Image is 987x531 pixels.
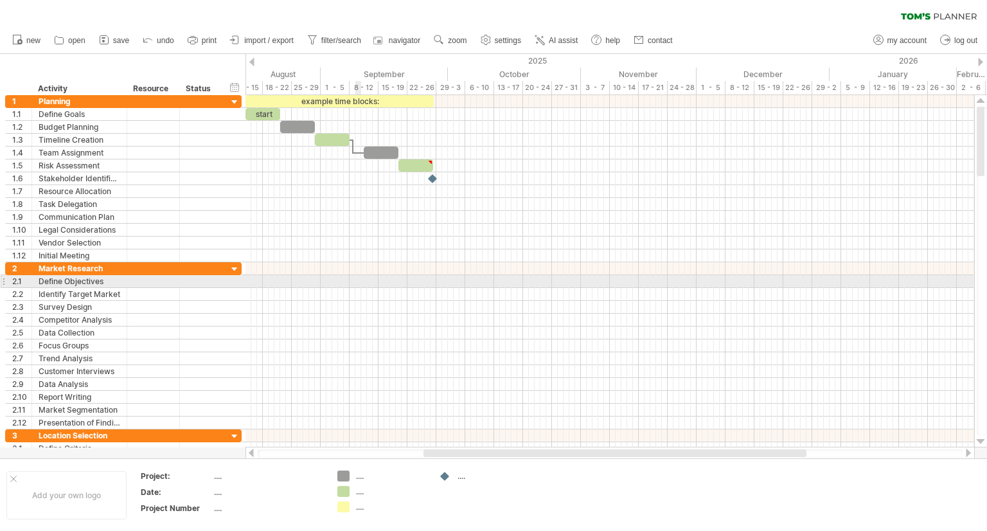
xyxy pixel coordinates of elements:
[245,108,280,120] div: start
[957,81,986,94] div: 2 - 6
[448,67,581,81] div: October 2025
[68,36,85,45] span: open
[113,36,129,45] span: save
[371,32,424,49] a: navigator
[12,339,31,352] div: 2.6
[870,32,930,49] a: my account
[321,81,350,94] div: 1 - 5
[841,81,870,94] div: 5 - 9
[184,32,220,49] a: print
[227,32,298,49] a: import / export
[39,288,120,300] div: Identify Target Market
[39,442,120,455] div: Define Criteria
[12,172,31,184] div: 1.6
[141,487,211,498] div: Date:
[610,81,639,94] div: 10 - 14
[39,365,120,377] div: Customer Interviews
[12,159,31,172] div: 1.5
[477,32,525,49] a: settings
[39,378,120,390] div: Data Analysis
[39,121,120,133] div: Budget Planning
[39,237,120,249] div: Vendor Selection
[12,314,31,326] div: 2.4
[39,314,120,326] div: Competitor Analysis
[458,471,528,482] div: ....
[39,404,120,416] div: Market Segmentation
[234,81,263,94] div: 11 - 15
[830,67,957,81] div: January 2026
[133,82,172,95] div: Resource
[51,32,89,49] a: open
[39,108,120,120] div: Define Goals
[12,249,31,262] div: 1.12
[494,81,523,94] div: 13 - 17
[26,36,40,45] span: new
[12,147,31,159] div: 1.4
[12,378,31,390] div: 2.9
[431,32,470,49] a: zoom
[581,67,697,81] div: November 2025
[244,36,294,45] span: import / export
[12,429,31,442] div: 3
[321,67,448,81] div: September 2025
[465,81,494,94] div: 6 - 10
[186,82,214,95] div: Status
[6,471,127,519] div: Add your own logo
[214,471,322,482] div: ....
[356,486,426,497] div: ....
[12,185,31,197] div: 1.7
[39,339,120,352] div: Focus Groups
[202,36,217,45] span: print
[292,81,321,94] div: 25 - 29
[39,147,120,159] div: Team Assignment
[870,81,899,94] div: 12 - 16
[38,82,120,95] div: Activity
[12,121,31,133] div: 1.2
[96,32,133,49] a: save
[12,262,31,274] div: 2
[12,198,31,210] div: 1.8
[605,36,620,45] span: help
[263,81,292,94] div: 18 - 22
[12,301,31,313] div: 2.3
[39,429,120,442] div: Location Selection
[639,81,668,94] div: 17 - 21
[39,327,120,339] div: Data Collection
[39,262,120,274] div: Market Research
[531,32,582,49] a: AI assist
[12,288,31,300] div: 2.2
[12,211,31,223] div: 1.9
[754,81,783,94] div: 15 - 19
[407,81,436,94] div: 22 - 26
[954,36,977,45] span: log out
[588,32,624,49] a: help
[39,301,120,313] div: Survey Design
[12,327,31,339] div: 2.5
[12,365,31,377] div: 2.8
[39,134,120,146] div: Timeline Creation
[812,81,841,94] div: 29 - 2
[157,36,174,45] span: undo
[581,81,610,94] div: 3 - 7
[214,487,322,498] div: ....
[39,159,120,172] div: Risk Assessment
[356,471,426,482] div: ....
[549,36,578,45] span: AI assist
[12,224,31,236] div: 1.10
[39,95,120,107] div: Planning
[141,503,211,514] div: Project Number
[39,417,120,429] div: Presentation of Findings
[245,95,434,107] div: example time blocks:
[668,81,697,94] div: 24 - 28
[9,32,44,49] a: new
[389,36,420,45] span: navigator
[630,32,677,49] a: contact
[139,32,178,49] a: undo
[199,67,321,81] div: August 2025
[356,501,426,512] div: ....
[304,32,365,49] a: filter/search
[928,81,957,94] div: 26 - 30
[39,275,120,287] div: Define Objectives
[12,108,31,120] div: 1.1
[697,81,725,94] div: 1 - 5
